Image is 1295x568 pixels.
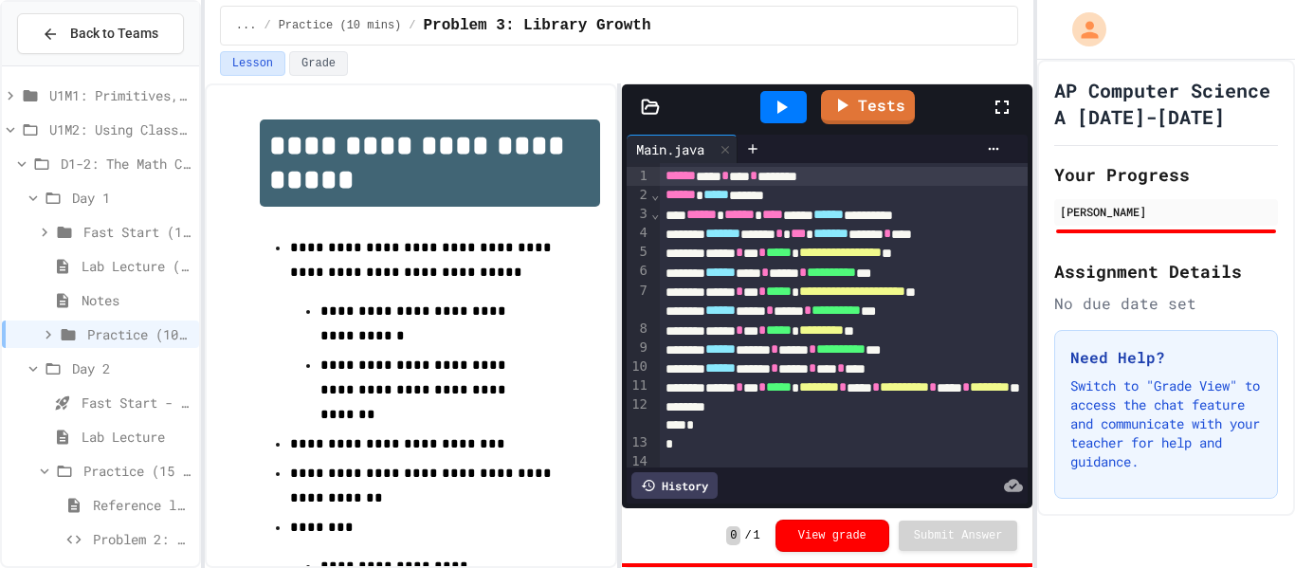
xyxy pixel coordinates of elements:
[631,472,718,499] div: History
[17,13,184,54] button: Back to Teams
[1054,161,1278,188] h2: Your Progress
[627,320,650,339] div: 8
[726,526,740,545] span: 0
[627,224,650,243] div: 4
[423,14,650,37] span: Problem 3: Library Growth
[1138,410,1276,490] iframe: chat widget
[650,187,660,202] span: Fold line
[627,282,650,320] div: 7
[72,358,192,378] span: Day 2
[775,520,889,552] button: View grade
[627,433,650,452] div: 13
[627,357,650,376] div: 10
[82,256,192,276] span: Lab Lecture (15 mins)
[49,119,192,139] span: U1M2: Using Classes and Objects
[236,18,257,33] span: ...
[899,521,1018,551] button: Submit Answer
[82,393,192,412] span: Fast Start - Quiz
[627,395,650,433] div: 12
[83,222,192,242] span: Fast Start (15 mins)
[49,85,192,105] span: U1M1: Primitives, Variables, Basic I/O
[1070,376,1262,471] p: Switch to "Grade View" to access the chat feature and communicate with your teacher for help and ...
[72,188,192,208] span: Day 1
[279,18,402,33] span: Practice (10 mins)
[1070,346,1262,369] h3: Need Help?
[82,427,192,447] span: Lab Lecture
[627,452,650,471] div: 14
[93,495,192,515] span: Reference link
[627,339,650,357] div: 9
[93,529,192,549] span: Problem 2: Random integer between 25-75
[744,528,751,543] span: /
[264,18,270,33] span: /
[627,243,650,262] div: 5
[289,51,348,76] button: Grade
[627,262,650,281] div: 6
[627,135,738,163] div: Main.java
[83,461,192,481] span: Practice (15 mins)
[914,528,1003,543] span: Submit Answer
[627,139,714,159] div: Main.java
[1054,258,1278,284] h2: Assignment Details
[82,290,192,310] span: Notes
[627,205,650,224] div: 3
[650,206,660,221] span: Fold line
[1054,292,1278,315] div: No due date set
[627,186,650,205] div: 2
[1054,77,1278,130] h1: AP Computer Science A [DATE]-[DATE]
[821,90,915,124] a: Tests
[1052,8,1111,51] div: My Account
[627,167,650,186] div: 1
[70,24,158,44] span: Back to Teams
[627,376,650,395] div: 11
[1060,203,1272,220] div: [PERSON_NAME]
[1215,492,1276,549] iframe: chat widget
[61,154,192,174] span: D1-2: The Math Class
[754,528,760,543] span: 1
[87,324,192,344] span: Practice (10 mins)
[220,51,285,76] button: Lesson
[409,18,415,33] span: /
